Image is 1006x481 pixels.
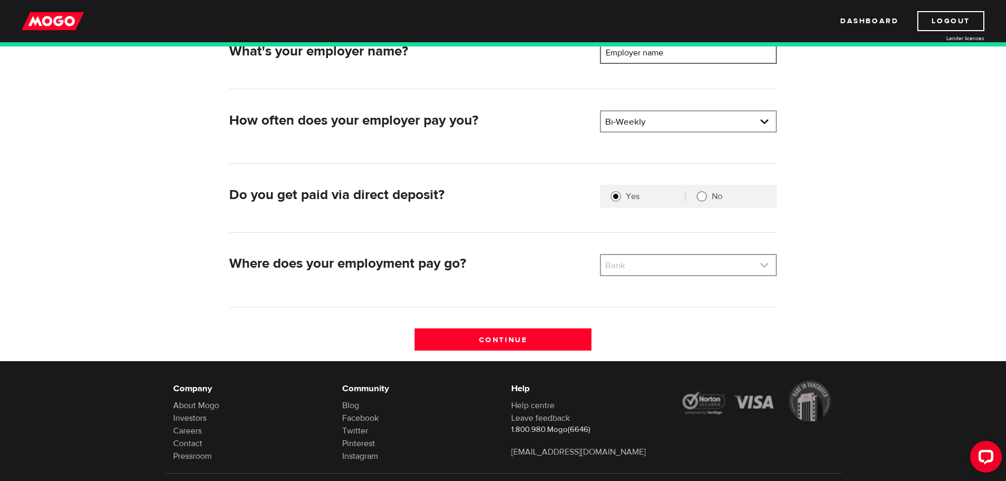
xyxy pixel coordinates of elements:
a: Facebook [342,413,379,423]
img: legal-icons-92a2ffecb4d32d839781d1b4e4802d7b.png [680,381,833,422]
a: [EMAIL_ADDRESS][DOMAIN_NAME] [511,447,646,457]
h2: How often does your employer pay you? [229,112,591,129]
p: 1.800.980.Mogo(6646) [511,425,664,435]
a: Blog [342,400,359,411]
a: Contact [173,438,202,449]
a: Instagram [342,451,378,461]
h6: Community [342,382,495,395]
iframe: LiveChat chat widget [962,437,1006,481]
a: Pinterest [342,438,375,449]
a: Dashboard [840,11,898,31]
label: No [712,191,766,202]
h6: Company [173,382,326,395]
a: Logout [917,11,984,31]
a: Leave feedback [511,413,570,423]
label: Employer name [600,42,685,64]
input: Continue [415,328,591,351]
a: Help centre [511,400,554,411]
h2: Do you get paid via direct deposit? [229,187,591,203]
input: No [697,191,707,202]
a: Careers [173,426,202,436]
a: Pressroom [173,451,212,461]
img: mogo_logo-11ee424be714fa7cbb0f0f49df9e16ec.png [22,11,84,31]
a: About Mogo [173,400,219,411]
a: Lender licences [905,34,984,42]
a: Investors [173,413,206,423]
h2: What's your employer name? [229,43,591,60]
input: Yes [610,191,621,202]
h6: Help [511,382,664,395]
a: Twitter [342,426,368,436]
label: Yes [626,191,685,202]
h2: Where does your employment pay go? [229,256,591,272]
